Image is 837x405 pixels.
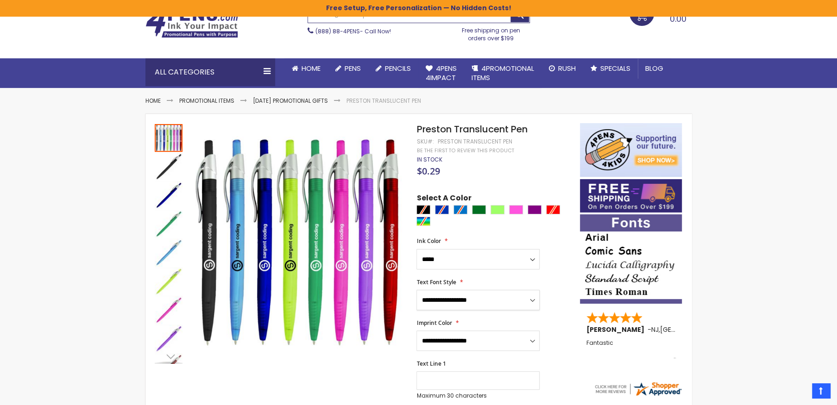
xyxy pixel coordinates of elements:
[452,23,530,42] div: Free shipping on pen orders over $199
[328,58,368,79] a: Pens
[155,295,183,324] div: Preston Translucent Pen
[416,392,540,399] p: Maximum 30 characters
[155,152,183,181] div: Preston Translucent Pen
[179,97,234,105] a: Promotional Items
[416,156,442,163] span: In stock
[416,237,441,245] span: Ink Color
[558,63,576,73] span: Rush
[416,123,527,136] span: Preston Translucent Pen
[670,13,686,25] span: 0.00
[284,58,328,79] a: Home
[155,268,183,295] img: Preston Translucent Pen
[315,27,391,35] span: - Call Now!
[155,153,183,181] img: Preston Translucent Pen
[580,123,682,177] img: 4pens 4 kids
[155,349,183,363] div: Next
[761,380,837,405] iframe: Google Customer Reviews
[580,214,682,304] img: font-personalization-examples
[192,137,404,348] img: Preston Translucent Pen
[580,179,682,212] img: Free shipping on orders over $199
[416,193,471,206] span: Select A Color
[145,97,161,105] a: Home
[368,58,418,79] a: Pencils
[416,137,434,145] strong: SKU
[416,147,514,154] a: Be the first to review this product
[155,181,183,209] img: Preston Translucent Pen
[509,205,523,214] div: Pink
[651,325,659,334] span: NJ
[583,58,638,79] a: Specials
[648,325,728,334] span: - ,
[416,319,452,327] span: Imprint Color
[416,360,446,368] span: Text Line 1
[302,63,321,73] span: Home
[416,278,456,286] span: Text Font Style
[416,156,442,163] div: Availability
[315,27,360,35] a: (888) 88-4PENS
[600,63,630,73] span: Specials
[155,296,183,324] img: Preston Translucent Pen
[645,63,663,73] span: Blog
[155,239,183,267] img: Preston Translucent Pen
[593,380,682,397] img: 4pens.com widget logo
[638,58,671,79] a: Blog
[155,209,183,238] div: Preston Translucent Pen
[528,205,541,214] div: Purple
[145,8,238,38] img: 4Pens Custom Pens and Promotional Products
[155,181,183,209] div: Preston Translucent Pen
[155,210,183,238] img: Preston Translucent Pen
[491,205,504,214] div: Green Light
[155,267,183,295] div: Preston Translucent Pen
[472,63,534,82] span: 4PROMOTIONAL ITEMS
[586,325,648,334] span: [PERSON_NAME]
[155,238,183,267] div: Preston Translucent Pen
[418,58,464,88] a: 4Pens4impact
[472,205,486,214] div: Green
[464,58,541,88] a: 4PROMOTIONALITEMS
[145,58,275,86] div: All Categories
[346,97,421,105] li: Preston Translucent Pen
[660,325,728,334] span: [GEOGRAPHIC_DATA]
[385,63,411,73] span: Pencils
[416,165,440,177] span: $0.29
[253,97,328,105] a: [DATE] Promotional Gifts
[155,324,183,353] div: Preston Translucent Pen
[586,340,676,360] div: Fantastic
[426,63,457,82] span: 4Pens 4impact
[345,63,361,73] span: Pens
[437,138,512,145] div: Preston Translucent Pen
[155,123,183,152] div: Preston Translucent Pen
[541,58,583,79] a: Rush
[593,391,682,399] a: 4pens.com certificate URL
[155,325,183,353] img: Preston Translucent Pen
